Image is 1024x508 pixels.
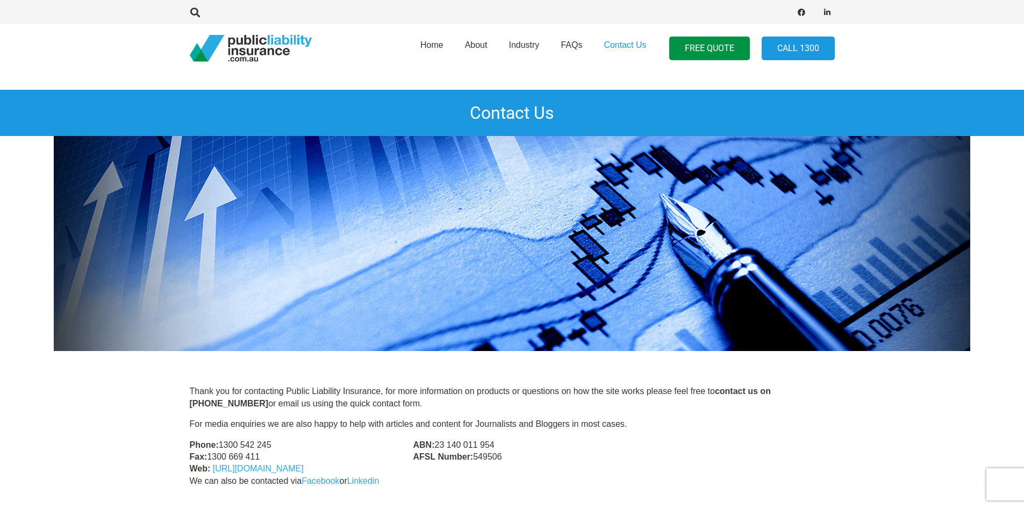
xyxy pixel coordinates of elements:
p: Thank you for contacting Public Liability Insurance, for more information on products or question... [190,385,835,410]
a: [URL][DOMAIN_NAME] [213,464,304,473]
p: 1300 542 245 1300 669 411 [190,439,388,475]
strong: ABN: [413,440,434,449]
a: About [454,21,498,76]
a: Search [185,8,206,17]
a: Facebook [794,5,809,20]
img: Premium Funding Insurance [54,136,970,351]
p: For media enquiries we are also happy to help with articles and content for Journalists and Blogg... [190,418,835,430]
a: Call 1300 [762,37,835,61]
strong: Phone: [190,440,219,449]
p: 23 140 011 954 549506 [413,439,611,463]
span: About [465,40,488,49]
a: FREE QUOTE [669,37,750,61]
span: Home [420,40,443,49]
span: Contact Us [604,40,646,49]
strong: Fax: [190,452,207,461]
strong: Web: [190,464,211,473]
a: pli_logotransparent [190,35,312,62]
span: FAQs [561,40,582,49]
span: Industry [509,40,539,49]
a: FAQs [550,21,593,76]
a: Home [410,21,454,76]
strong: AFSL Number: [413,452,473,461]
strong: contact us on [PHONE_NUMBER] [190,387,771,407]
a: LinkedIn [820,5,835,20]
a: Contact Us [593,21,657,76]
a: Facebook [302,476,339,485]
p: We can also be contacted via or [190,475,835,487]
a: Linkedin [347,476,379,485]
a: Industry [498,21,550,76]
